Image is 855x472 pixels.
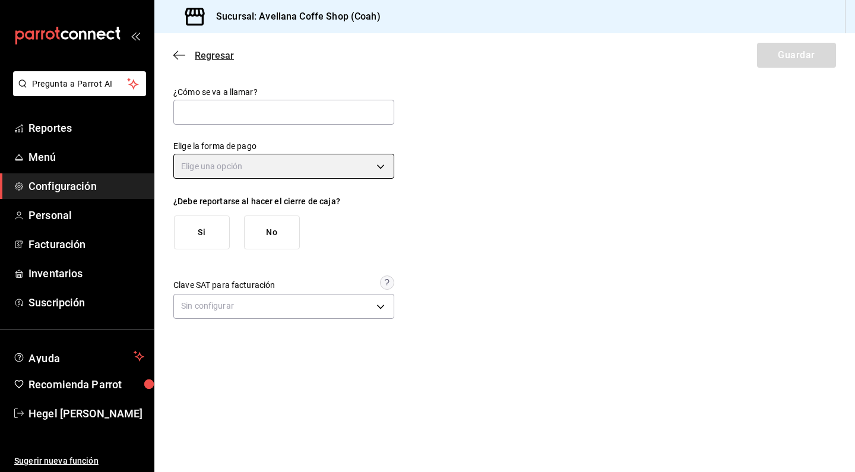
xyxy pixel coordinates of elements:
span: Recomienda Parrot [28,376,144,392]
label: Elige la forma de pago [173,142,394,150]
button: Si [174,216,230,249]
span: Menú [28,149,144,165]
span: Regresar [195,50,234,61]
span: Ayuda [28,349,129,363]
span: Configuración [28,178,144,194]
span: Personal [28,207,144,223]
span: Suscripción [28,294,144,311]
span: Sugerir nueva función [14,455,144,467]
button: No [244,216,300,249]
div: Sin configurar [173,294,394,319]
button: open_drawer_menu [131,31,140,40]
span: Facturación [28,236,144,252]
span: Inventarios [28,265,144,281]
div: ¿Debe reportarse al hacer el cierre de caja? [173,197,394,206]
span: Hegel [PERSON_NAME] [28,406,144,422]
div: Elige una opción [173,154,394,179]
button: Pregunta a Parrot AI [13,71,146,96]
a: Pregunta a Parrot AI [8,86,146,99]
h3: Sucursal: Avellana Coffe Shop (Coah) [207,9,381,24]
span: Reportes [28,120,144,136]
button: Regresar [173,50,234,61]
label: ¿Cómo se va a llamar? [173,88,394,96]
span: Pregunta a Parrot AI [32,78,128,90]
div: Clave SAT para facturación [173,280,275,290]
